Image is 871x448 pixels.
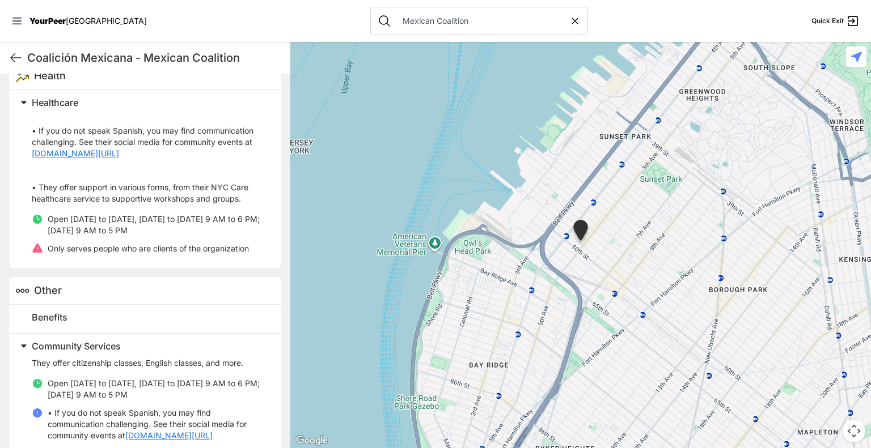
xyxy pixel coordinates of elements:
[811,14,860,28] a: Quick Exit
[396,15,569,27] input: Search
[32,357,268,369] p: They offer citizenship classes, English classes, and more.
[32,340,121,352] span: Community Services
[48,214,260,235] span: Open [DATE] to [DATE], [DATE] to [DATE] 9 AM to 6 PM; [DATE] 9 AM to 5 PM
[32,148,119,159] a: [DOMAIN_NAME][URL]
[293,433,331,448] img: Google
[48,407,268,441] p: • If you do not speak Spanish, you may find communication challenging. See their social media for...
[32,114,268,204] p: • If you do not speak Spanish, you may find communication challenging. See their social media for...
[32,312,67,323] span: Benefits
[48,244,249,253] span: Only serves people who are clients of the organization
[29,18,147,24] a: YourPeer[GEOGRAPHIC_DATA]
[811,16,844,25] span: Quick Exit
[32,97,78,108] span: Healthcare
[843,420,865,442] button: Map camera controls
[34,284,62,296] span: Other
[29,16,66,25] span: YourPeer
[27,50,281,66] h1: Coalición Mexicana - Mexican Coalition
[48,378,260,399] span: Open [DATE] to [DATE], [DATE] to [DATE] 9 AM to 6 PM; [DATE] 9 AM to 5 PM
[566,215,595,250] div: Brooklyn
[125,430,213,441] a: [DOMAIN_NAME][URL]
[293,433,331,448] a: Open this area in Google Maps (opens a new window)
[34,70,66,82] span: Health
[66,16,147,25] span: [GEOGRAPHIC_DATA]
